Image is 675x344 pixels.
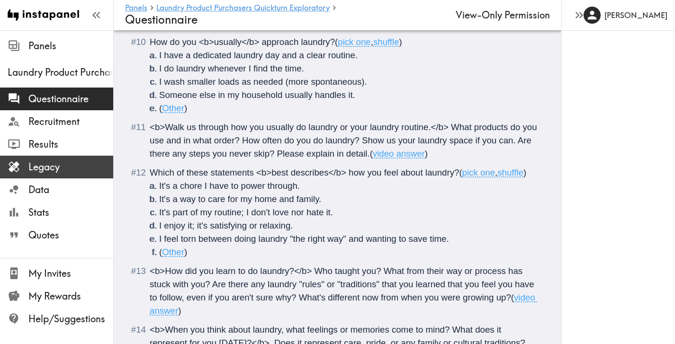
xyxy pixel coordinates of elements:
[28,138,113,151] span: Results
[425,149,428,159] span: )
[184,247,187,257] span: )
[159,221,293,230] span: I enjoy it; it's satisfying or relaxing.
[399,37,402,47] span: )
[156,4,330,13] a: Laundry Product Purchasers Quickturn Exploratory
[28,92,113,106] span: Questionnaire
[497,168,523,177] span: shuffle
[150,266,537,302] span: <b>How did you learn to do laundry?</b> Who taught you? What from their way or process has stuck ...
[159,234,449,244] span: I feel torn between doing laundry "the right way" and wanting to save time.
[495,168,497,177] span: ,
[159,247,162,257] span: (
[159,181,300,191] span: It's a chore I have to power through.
[159,50,358,60] span: I have a dedicated laundry day and a clear routine.
[338,37,371,47] span: pick one
[184,103,187,113] span: )
[523,168,526,177] span: )
[150,37,335,47] span: How do you <b>usually</b> approach laundry?
[8,66,113,79] span: Laundry Product Purchasers Quickturn Exploratory
[159,207,333,217] span: It's part of my routine; I don't love nor hate it.
[28,206,113,219] span: Stats
[162,103,184,113] span: Other
[125,13,448,26] h4: Questionnaire
[459,168,462,177] span: (
[28,39,113,53] span: Panels
[159,77,367,87] span: I wash smaller loads as needed (more spontaneous).
[456,9,550,22] div: View-Only Permission
[335,37,338,47] span: (
[159,63,304,73] span: I do laundry whenever I find the time.
[28,267,113,280] span: My Invites
[159,90,355,100] span: Someone else in my household usually handles it.
[28,160,113,174] span: Legacy
[28,183,113,196] span: Data
[28,312,113,326] span: Help/Suggestions
[162,247,184,257] span: Other
[511,292,514,302] span: (
[28,115,113,128] span: Recruitment
[28,290,113,303] span: My Rewards
[125,4,147,13] a: Panels
[370,149,373,159] span: (
[373,149,425,159] span: video answer
[28,229,113,242] span: Quotes
[371,37,373,47] span: ,
[604,10,667,20] h6: [PERSON_NAME]
[150,122,540,159] span: <b>Walk us through how you usually do laundry or your laundry routine.</b> What products do you u...
[373,37,399,47] span: shuffle
[159,103,162,113] span: (
[150,168,459,177] span: Which of these statements <b>best describes</b> how you feel about laundry?
[462,168,495,177] span: pick one
[159,194,321,204] span: It's a way to care for my home and family.
[178,306,181,316] span: )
